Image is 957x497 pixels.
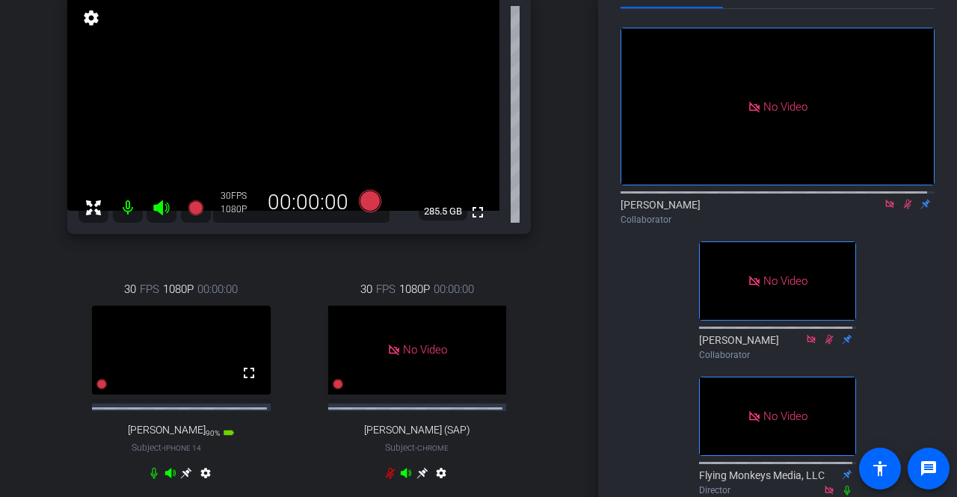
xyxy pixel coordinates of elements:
[871,460,889,478] mat-icon: accessibility
[920,460,938,478] mat-icon: message
[432,467,450,485] mat-icon: settings
[360,281,372,297] span: 30
[231,191,247,201] span: FPS
[434,281,474,297] span: 00:00:00
[763,274,807,288] span: No Video
[223,427,235,439] mat-icon: battery_std
[132,441,201,454] span: Subject
[161,442,164,453] span: -
[197,281,238,297] span: 00:00:00
[124,281,136,297] span: 30
[221,190,258,202] div: 30
[197,467,215,485] mat-icon: settings
[621,197,935,226] div: [PERSON_NAME]
[699,333,856,362] div: [PERSON_NAME]
[699,348,856,362] div: Collaborator
[221,203,258,215] div: 1080P
[163,281,194,297] span: 1080P
[699,484,856,497] div: Director
[403,343,447,356] span: No Video
[419,203,467,220] span: 285.5 GB
[399,281,430,297] span: 1080P
[763,99,807,113] span: No Video
[206,429,220,437] span: 90%
[621,213,935,226] div: Collaborator
[240,364,258,382] mat-icon: fullscreen
[469,203,487,221] mat-icon: fullscreen
[164,444,201,452] span: iPhone 14
[417,444,449,452] span: Chrome
[763,409,807,422] span: No Video
[376,281,396,297] span: FPS
[128,424,206,436] span: [PERSON_NAME]
[81,9,102,27] mat-icon: settings
[385,441,449,454] span: Subject
[699,468,856,497] div: Flying Monkeys Media, LLC
[258,190,358,215] div: 00:00:00
[364,424,470,436] span: [PERSON_NAME] (SAP)
[140,281,159,297] span: FPS
[415,442,417,453] span: -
